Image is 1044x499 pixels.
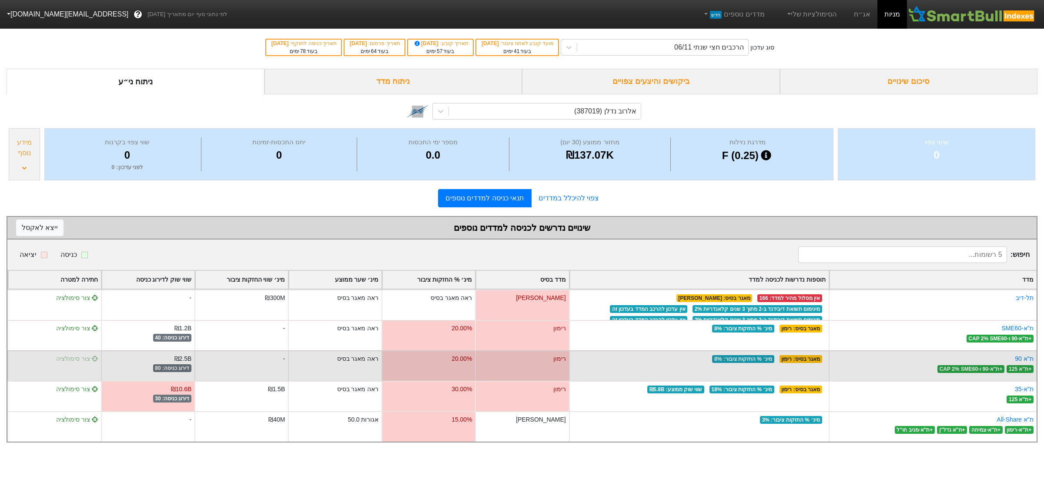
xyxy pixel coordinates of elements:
[969,426,1002,434] span: + ת''א-צמיחה
[674,42,744,53] div: הרכבים חצי שנתי 06/11
[136,9,141,20] span: ?
[1015,355,1034,362] a: ת''א 90
[406,100,429,123] img: tase link
[849,137,1024,147] div: שינוי צפוי
[153,395,192,403] span: דירוג כניסה: 30
[271,40,290,47] span: [DATE]
[452,324,472,333] div: 20.00%
[283,324,285,333] div: -
[760,416,822,424] span: מינ׳ % החזקות ציבור : 3%
[907,6,1037,23] img: SmartBull
[437,48,442,54] span: 57
[174,354,192,363] div: ₪2.5B
[780,325,822,333] span: מאגר בסיס : רימון
[195,271,288,289] div: Toggle SortBy
[204,137,355,147] div: יחס התכסות-זמינות
[967,335,1034,343] span: + ת"א-90 ו-CAP 2% SME60
[532,190,606,207] a: צפוי להיכלל במדדים
[60,249,77,260] div: כניסה
[798,246,1007,263] input: 5 רשומות...
[349,40,400,47] div: תאריך פרסום :
[830,271,1037,289] div: Toggle SortBy
[8,271,101,289] div: Toggle SortBy
[412,47,468,55] div: בעוד ימים
[750,43,774,52] div: סוג עדכון
[268,385,285,394] div: ₪1.5B
[337,293,379,303] div: ראה מאגר בסיס
[757,294,822,302] span: אין מסלול מהיר למדד : 166
[412,40,468,47] div: תאריך קובע :
[476,271,569,289] div: Toggle SortBy
[337,354,379,363] div: ראה מאגר בסיס
[300,48,306,54] span: 78
[475,289,569,320] div: [PERSON_NAME]
[798,246,1030,263] span: חיפוש :
[101,411,194,442] div: -
[56,416,98,423] span: צור סימולציה
[153,334,192,342] span: דירוג כניסה: 40
[482,40,500,47] span: [DATE]
[937,365,1004,373] span: + ת"א-90 ו-CAP 2% SME60
[699,6,768,23] a: מדדים נוספיםחדש
[481,47,554,55] div: בעוד ימים
[475,381,569,411] div: רימון
[56,163,199,172] div: לפני עדכון : 0
[782,6,840,23] a: הסימולציות שלי
[693,316,822,324] span: מינימום תשואת דיבידנד ב-2 מתוך 3 שנים קלאנדריות 2%
[712,325,774,333] span: מינ׳ % החזקות ציבור : 8%
[283,354,285,363] div: -
[780,386,822,393] span: מאגר בסיס : רימון
[56,137,199,147] div: שווי צפוי בקרנות
[673,147,822,164] div: F (0.25)
[452,354,472,363] div: 20.00%
[676,294,753,302] span: מאגר בסיס : [PERSON_NAME]
[11,137,37,158] div: מידע נוסף
[1015,386,1034,393] a: ת"א-35
[268,415,285,424] div: ₪40M
[350,40,368,47] span: [DATE]
[452,385,472,394] div: 30.00%
[382,271,475,289] div: Toggle SortBy
[481,40,554,47] div: מועד קובע לאחוז ציבור :
[102,271,194,289] div: Toggle SortBy
[7,69,264,94] div: ניתוח ני״ע
[371,48,377,54] span: 64
[610,305,687,313] span: אין עדכון להרכב המדד בעדכון זה
[673,137,822,147] div: מדרגת נזילות
[171,385,191,394] div: ₪10.6B
[997,416,1034,423] a: ת''א All-Share
[359,147,507,163] div: 0.0
[780,355,822,363] span: מאגר בסיס : רימון
[693,305,822,313] span: מינימום תשואת דיבידנד ב-2 מתוך 3 שנים קלאנדריות 2%
[438,189,532,207] a: תנאי כניסה למדדים נוספים
[264,69,522,94] div: ניתוח מדד
[289,271,381,289] div: Toggle SortBy
[512,137,669,147] div: מחזור ממוצע (30 יום)
[147,10,227,19] span: לפי נתוני סוף יום מתאריך [DATE]
[16,220,64,236] button: ייצא לאקסל
[1016,294,1034,301] a: תל-דיב
[895,426,935,434] span: + ת"א-מניב חו"ל
[452,415,472,424] div: 15.00%
[265,293,285,303] div: ₪300M
[647,386,704,393] span: שווי שוק ממוצע : ₪5.8B
[574,106,636,116] div: אלרוב נדלן (387019)
[56,147,199,163] div: 0
[271,47,337,55] div: בעוד ימים
[512,147,669,163] div: ₪137.07K
[153,364,192,372] span: דירוג כניסה: 80
[271,40,337,47] div: תאריך כניסה לתוקף :
[710,11,722,19] span: חדש
[431,293,472,303] div: ראה מאגר בסיס
[56,355,98,362] span: צור סימולציה
[712,355,774,363] span: מינ׳ % החזקות ציבור : 8%
[56,386,98,393] span: צור סימולציה
[475,350,569,381] div: רימון
[937,426,967,434] span: + ת''א נדל''ן
[348,415,378,424] div: 50.0 אגורות
[16,221,1028,234] div: שינויים נדרשים לכניסה למדדים נוספים
[56,294,98,301] span: צור סימולציה
[1007,365,1034,373] span: + ת''א 125
[570,271,829,289] div: Toggle SortBy
[204,147,355,163] div: 0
